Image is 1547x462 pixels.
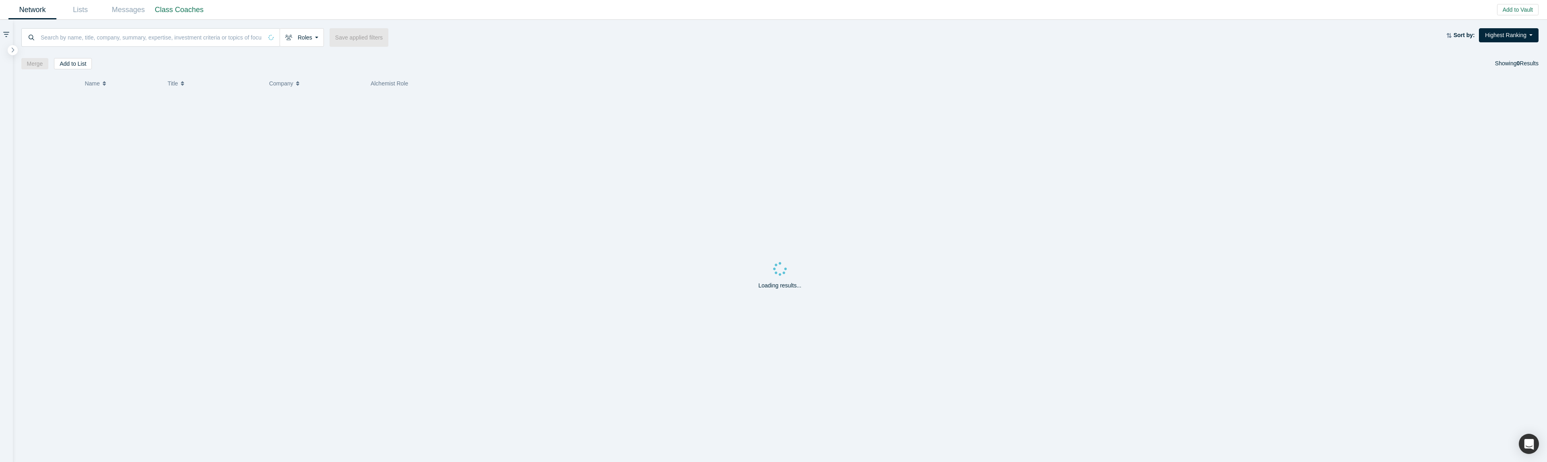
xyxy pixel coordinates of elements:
[21,58,49,69] button: Merge
[280,28,324,47] button: Roles
[40,28,263,47] input: Search by name, title, company, summary, expertise, investment criteria or topics of focus
[758,281,801,290] p: Loading results...
[85,75,159,92] button: Name
[8,0,56,19] a: Network
[1479,28,1539,42] button: Highest Ranking
[371,80,408,87] span: Alchemist Role
[104,0,152,19] a: Messages
[1497,4,1539,15] button: Add to Vault
[269,75,293,92] span: Company
[152,0,206,19] a: Class Coaches
[56,0,104,19] a: Lists
[1517,60,1539,67] span: Results
[330,28,388,47] button: Save applied filters
[1495,58,1539,69] div: Showing
[269,75,362,92] button: Company
[1454,32,1475,38] strong: Sort by:
[168,75,261,92] button: Title
[85,75,100,92] span: Name
[168,75,178,92] span: Title
[54,58,92,69] button: Add to List
[1517,60,1520,67] strong: 0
